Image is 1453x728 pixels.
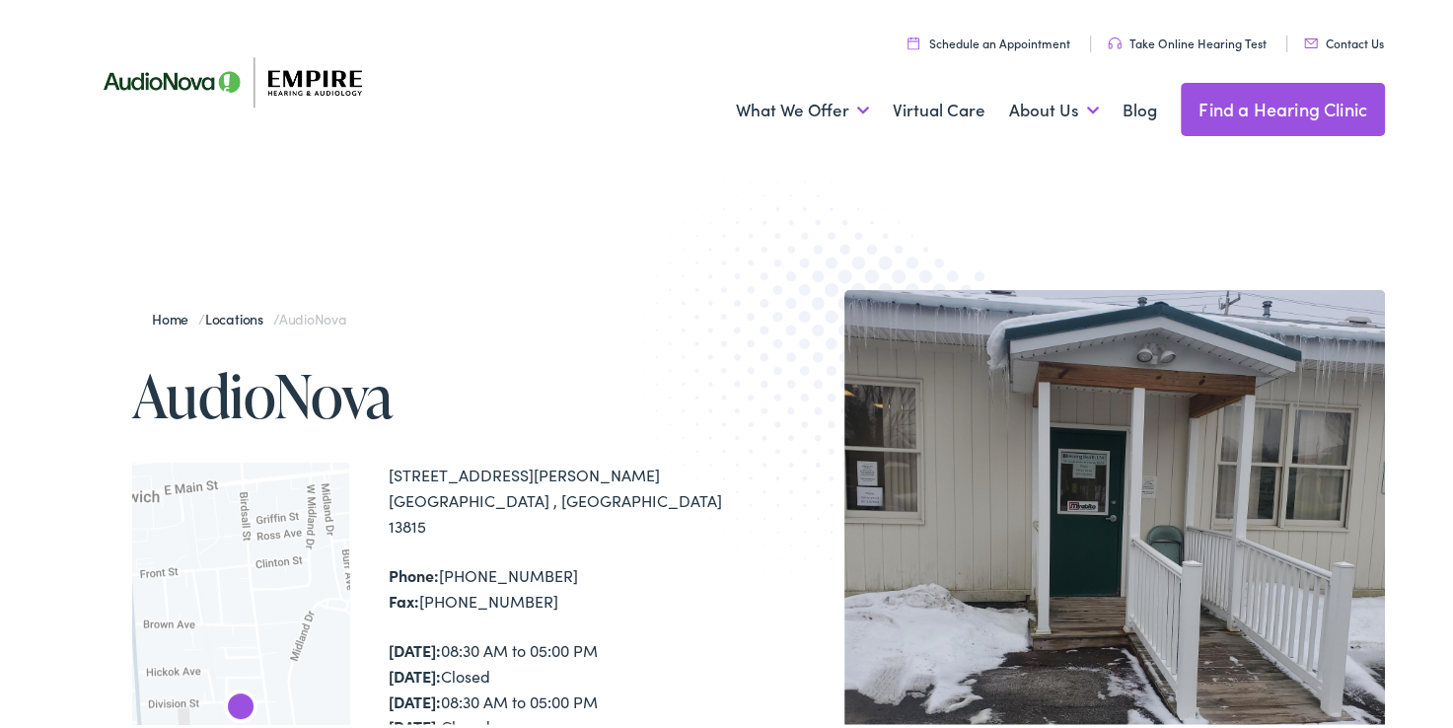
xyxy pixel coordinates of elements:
a: Blog [1123,70,1157,143]
div: [STREET_ADDRESS][PERSON_NAME] [GEOGRAPHIC_DATA] , [GEOGRAPHIC_DATA] 13815 [389,459,734,535]
img: utility icon [1108,34,1122,45]
a: What We Offer [736,70,869,143]
strong: Phone: [389,560,439,582]
a: Schedule an Appointment [908,31,1070,47]
a: Home [152,305,198,325]
img: utility icon [908,33,919,45]
h1: AudioNova [132,359,734,424]
strong: [DATE]: [389,687,441,708]
img: utility icon [1304,35,1318,44]
strong: [DATE]: [389,635,441,657]
span: AudioNova [279,305,346,325]
a: About Us [1009,70,1099,143]
strong: Fax: [389,586,419,608]
strong: [DATE]: [389,661,441,683]
a: Locations [205,305,273,325]
a: Find a Hearing Clinic [1181,79,1385,132]
span: / / [152,305,346,325]
div: [PHONE_NUMBER] [PHONE_NUMBER] [389,559,734,610]
a: Contact Us [1304,31,1384,47]
a: Take Online Hearing Test [1108,31,1267,47]
a: Virtual Care [893,70,985,143]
